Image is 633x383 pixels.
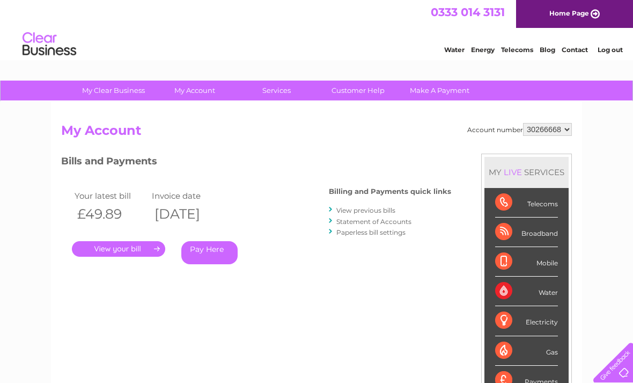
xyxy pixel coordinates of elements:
a: Statement of Accounts [336,218,411,226]
a: Paperless bill settings [336,228,406,236]
a: 0333 014 3131 [431,5,505,19]
a: Pay Here [181,241,238,264]
a: My Account [151,81,239,100]
a: . [72,241,165,257]
a: Water [444,46,465,54]
div: Broadband [495,218,558,247]
h3: Bills and Payments [61,154,451,172]
h4: Billing and Payments quick links [329,187,451,196]
div: Mobile [495,247,558,277]
a: Customer Help [314,81,402,100]
a: Services [232,81,321,100]
div: Gas [495,336,558,366]
a: Make A Payment [395,81,484,100]
td: Your latest bill [72,189,149,203]
div: Water [495,277,558,306]
h2: My Account [61,123,572,143]
a: Log out [598,46,623,54]
div: LIVE [502,167,524,177]
a: Blog [540,46,555,54]
a: View previous bills [336,206,395,214]
td: Invoice date [149,189,226,203]
a: Contact [562,46,588,54]
div: Clear Business is a trading name of Verastar Limited (registered in [GEOGRAPHIC_DATA] No. 3667643... [64,6,571,52]
div: Account number [467,123,572,136]
div: Electricity [495,306,558,336]
div: MY SERVICES [484,157,569,187]
th: £49.89 [72,203,149,225]
a: Telecoms [501,46,533,54]
a: My Clear Business [69,81,158,100]
img: logo.png [22,28,77,61]
div: Telecoms [495,188,558,218]
th: [DATE] [149,203,226,225]
a: Energy [471,46,495,54]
